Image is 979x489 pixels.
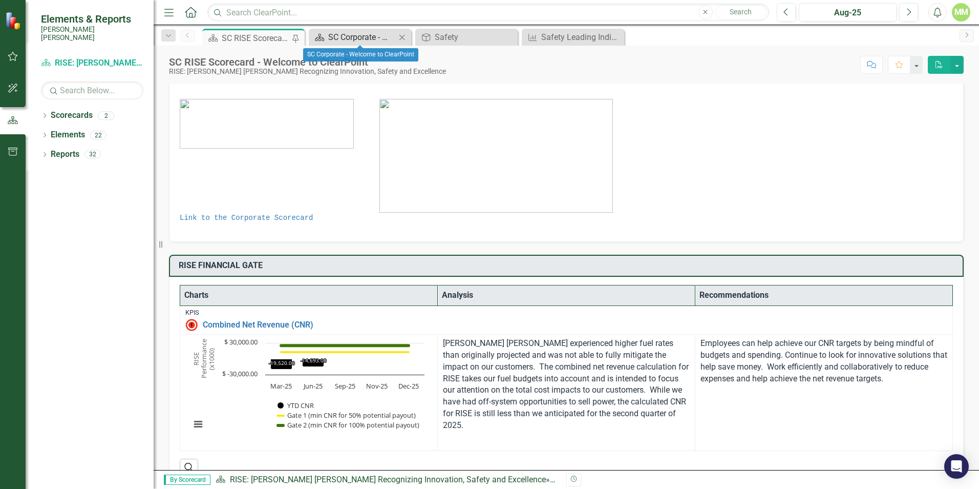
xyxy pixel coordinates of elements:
a: RISE: [PERSON_NAME] [PERSON_NAME] Recognizing Innovation, Safety and Excellence [41,57,143,69]
a: Link to the Corporate Scorecard [180,214,313,222]
input: Search ClearPoint... [207,4,769,22]
text: -14,693.00 [301,357,327,364]
g: Gate 2 (min CNR for 100% potential payout), series 3 of 3. Line with 5 data points. [280,343,411,348]
span: Elements & Reports [41,13,143,25]
button: Show Gate 2 (min CNR for 100% potential payout) [278,420,420,430]
a: Combined Net Revenue (CNR) [203,320,947,330]
text: Dec-25 [398,381,419,391]
div: Chart. Highcharts interactive chart. [185,338,432,440]
button: Show Gate 1 (min CNR for 50% potential payout) [278,411,416,420]
a: Scorecards [51,110,93,121]
a: Elements [51,129,85,141]
text: Nov-25 [366,381,388,391]
button: View chart menu, Chart [191,417,205,432]
a: RISE: [PERSON_NAME] [PERSON_NAME] Recognizing Innovation, Safety and Excellence [230,475,546,484]
h3: RISE FINANCIAL GATE [179,261,957,270]
button: Search [715,5,767,19]
button: MM [952,3,970,22]
img: Not Meeting Target [185,319,198,331]
div: 32 [84,150,101,159]
img: ClearPoint Strategy [5,12,23,30]
path: Mar-25, -19,520. YTD CNR . [271,359,292,370]
input: Search Below... [41,81,143,99]
text: -19,520.00 [269,359,295,366]
button: Aug-25 [799,3,897,22]
small: [PERSON_NAME] [PERSON_NAME] [41,25,143,42]
span: Search [730,8,752,16]
div: KPIs [185,309,947,316]
g: Gate 1 (min CNR for 50% potential payout), series 2 of 3. Line with 5 data points. [280,350,411,354]
div: SC RISE Scorecard - Welcome to ClearPoint [169,56,446,68]
div: SC Corporate - Welcome to ClearPoint [303,48,418,62]
text: $ 30,000.00 [224,337,258,347]
svg: Interactive chart [185,338,430,440]
a: Reports [51,149,79,160]
div: SC Corporate - Welcome to ClearPoint [328,31,396,44]
div: RISE: [PERSON_NAME] [PERSON_NAME] Recognizing Innovation, Safety and Excellence [169,68,446,75]
img: mceclip0%20v2.jpg [379,99,613,213]
div: » [216,474,559,486]
text: $ -30,000.00 [222,369,258,378]
div: Open Intercom Messenger [944,454,969,479]
text: RISE Performance (x1000) [191,339,216,379]
text: Mar-25 [270,381,292,391]
a: Safety Leading Indicator Reports (LIRs) [524,31,622,44]
p: Employees can help achieve our CNR targets by being mindful of budgets and spending. Continue to ... [700,338,947,384]
div: Safety Leading Indicator Reports (LIRs) [541,31,622,44]
div: Safety [435,31,515,44]
div: 2 [98,111,114,120]
text: Jun-25 [303,381,323,391]
a: SC Corporate - Welcome to ClearPoint [311,31,396,44]
a: Safety [418,31,515,44]
div: SC RISE Scorecard - Welcome to ClearPoint [222,32,289,45]
button: Show YTD CNR [278,401,315,410]
path: Jun-25, -14,693. YTD CNR . [303,359,324,367]
text: Sep-25 [335,381,355,391]
span: [PERSON_NAME] [PERSON_NAME] experienced higher fuel rates than originally projected and was not a... [443,338,689,430]
div: Aug-25 [802,7,893,19]
div: 22 [90,131,107,139]
span: By Scorecard [164,475,210,485]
